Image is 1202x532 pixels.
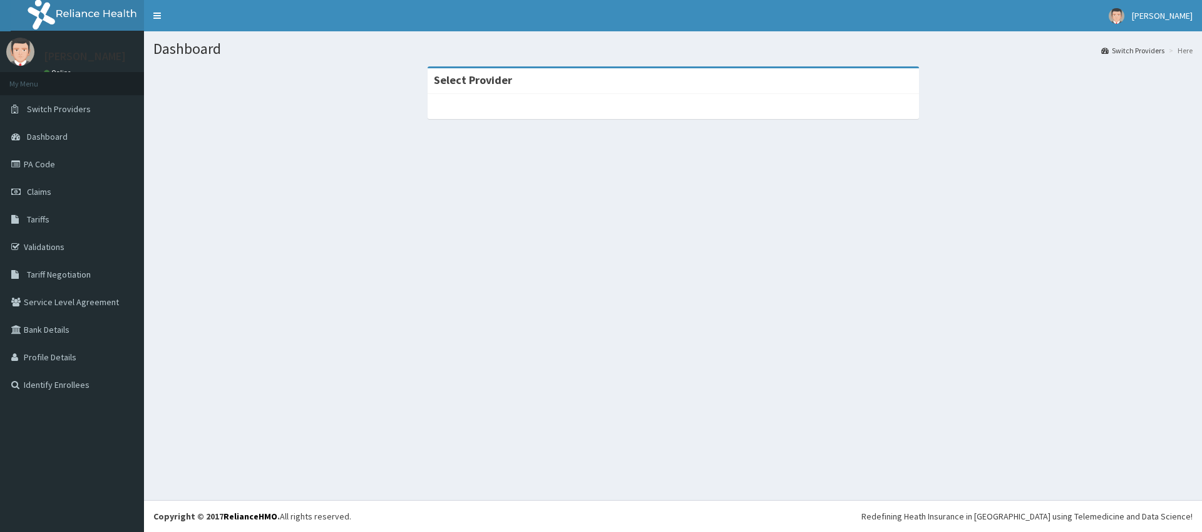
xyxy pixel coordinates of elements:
[6,38,34,66] img: User Image
[27,103,91,115] span: Switch Providers
[153,41,1193,57] h1: Dashboard
[44,68,74,77] a: Online
[861,510,1193,523] div: Redefining Heath Insurance in [GEOGRAPHIC_DATA] using Telemedicine and Data Science!
[144,500,1202,532] footer: All rights reserved.
[27,131,68,142] span: Dashboard
[1101,45,1164,56] a: Switch Providers
[1109,8,1124,24] img: User Image
[1132,10,1193,21] span: [PERSON_NAME]
[27,269,91,280] span: Tariff Negotiation
[1166,45,1193,56] li: Here
[153,511,280,522] strong: Copyright © 2017 .
[44,51,126,62] p: [PERSON_NAME]
[27,186,51,197] span: Claims
[223,511,277,522] a: RelianceHMO
[434,73,512,87] strong: Select Provider
[27,214,49,225] span: Tariffs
